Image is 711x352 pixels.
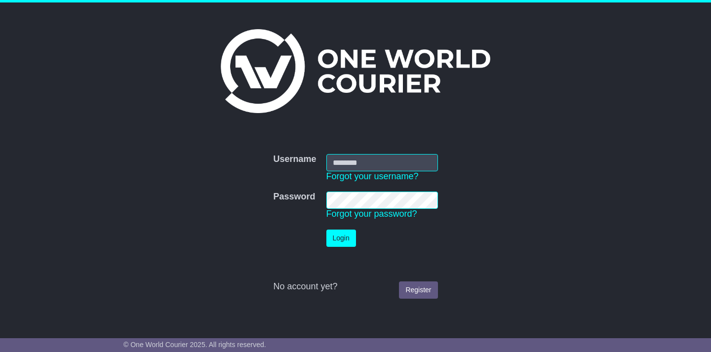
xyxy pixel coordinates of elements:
a: Forgot your username? [326,171,419,181]
button: Login [326,230,356,247]
a: Register [399,281,437,299]
a: Forgot your password? [326,209,417,219]
img: One World [221,29,490,113]
label: Username [273,154,316,165]
span: © One World Courier 2025. All rights reserved. [123,341,266,349]
div: No account yet? [273,281,437,292]
label: Password [273,192,315,202]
